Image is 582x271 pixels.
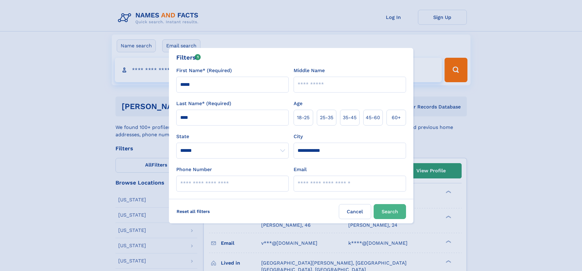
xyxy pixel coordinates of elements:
[294,133,303,140] label: City
[339,204,371,219] label: Cancel
[176,53,201,62] div: Filters
[176,100,231,107] label: Last Name* (Required)
[176,133,289,140] label: State
[366,114,380,121] span: 45‑60
[392,114,401,121] span: 60+
[294,100,302,107] label: Age
[294,67,325,74] label: Middle Name
[343,114,357,121] span: 35‑45
[176,67,232,74] label: First Name* (Required)
[374,204,406,219] button: Search
[294,166,307,173] label: Email
[173,204,214,219] label: Reset all filters
[176,166,212,173] label: Phone Number
[320,114,333,121] span: 25‑35
[297,114,309,121] span: 18‑25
